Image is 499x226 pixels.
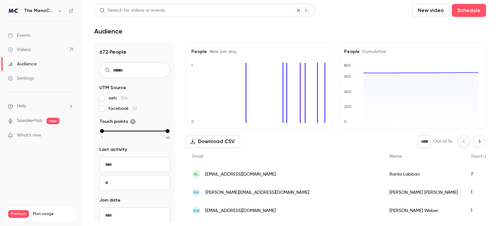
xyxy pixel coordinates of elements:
[133,106,137,111] span: 37
[8,47,31,53] div: Videos
[99,207,170,223] input: From
[205,189,309,196] span: [PERSON_NAME][EMAIL_ADDRESS][DOMAIN_NAME]
[121,96,128,100] span: 104
[344,74,351,79] text: 600
[8,61,37,67] div: Audience
[207,49,237,54] span: New per day
[94,27,122,35] h1: Audience
[433,138,452,145] p: Out of 14
[109,95,128,101] span: swh
[452,4,486,17] button: Schedule
[192,154,203,159] span: Email
[383,202,464,220] div: [PERSON_NAME] Weber
[191,48,328,55] h5: People
[194,171,198,177] span: RL
[383,183,464,202] div: [PERSON_NAME] [PERSON_NAME]
[100,129,104,133] div: min
[390,154,402,159] span: Name
[471,154,497,159] span: Touch points
[344,119,347,124] text: 0
[344,63,351,68] text: 800
[99,48,170,56] h1: 672 People
[205,171,276,178] span: [EMAIL_ADDRESS][DOMAIN_NAME]
[99,118,136,125] span: Touch points
[412,4,449,17] button: New video
[344,104,352,109] text: 200
[24,7,55,14] h6: The MenoChannel
[101,135,103,140] span: 1
[344,48,480,55] h5: People
[360,49,386,54] span: Cumulative
[205,207,276,214] span: [EMAIL_ADDRESS][DOMAIN_NAME]
[17,103,26,110] span: Help
[8,103,73,110] li: help-dropdown-opener
[193,208,199,214] span: KW
[383,165,464,183] div: Rania Labban
[8,32,30,39] div: Events
[99,175,170,191] input: To
[166,129,170,133] div: max
[109,105,137,112] span: facebook
[17,117,43,124] a: SpeakerHub
[99,146,127,153] span: Last activity
[99,157,170,172] input: From
[17,132,41,139] span: What's new
[8,210,29,218] span: Premium
[191,119,194,124] text: 0
[100,7,165,14] div: Search for videos or events
[166,135,170,140] span: 46
[473,135,486,148] button: Next page
[66,133,73,139] iframe: Noticeable Trigger
[194,190,199,195] span: EM
[186,135,240,148] button: Download CSV
[99,197,121,204] span: Join date
[191,63,193,68] text: 1
[33,211,73,217] span: Plan usage
[46,118,59,124] span: new
[99,85,126,91] span: UTM Source
[8,75,34,82] div: Settings
[344,89,352,94] text: 400
[8,6,19,16] img: The MenoChannel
